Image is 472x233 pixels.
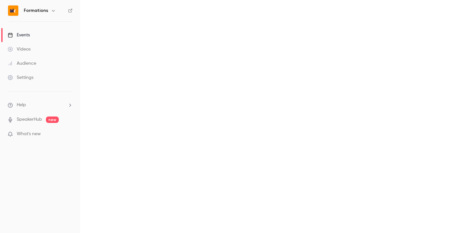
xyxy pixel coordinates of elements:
[17,102,26,108] span: Help
[8,32,30,38] div: Events
[46,116,59,123] span: new
[8,46,31,52] div: Videos
[17,131,41,137] span: What's new
[17,116,42,123] a: SpeakerHub
[24,7,48,14] h6: Formations
[8,5,18,16] img: Formations
[8,74,33,81] div: Settings
[8,60,36,67] div: Audience
[8,102,73,108] li: help-dropdown-opener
